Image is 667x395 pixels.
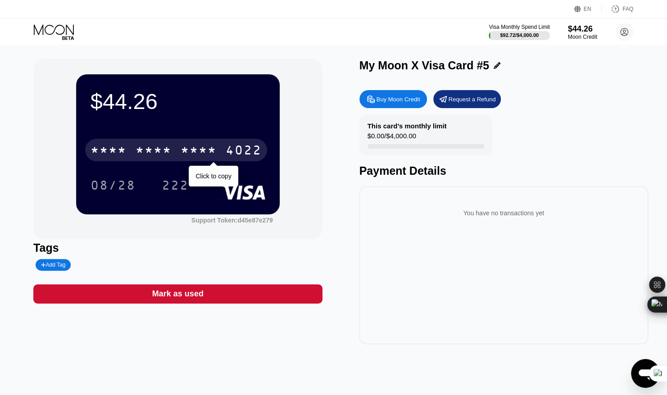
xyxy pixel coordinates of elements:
[152,289,204,299] div: Mark as used
[574,5,602,14] div: EN
[195,173,231,180] div: Click to copy
[41,262,65,268] div: Add Tag
[449,95,496,103] div: Request a Refund
[489,24,549,40] div: Visa Monthly Spend Limit$92.72/$4,000.00
[359,59,490,72] div: My Moon X Visa Card #5
[568,24,597,34] div: $44.26
[91,89,265,114] div: $44.26
[367,200,641,226] div: You have no transactions yet
[622,6,633,12] div: FAQ
[433,90,501,108] div: Request a Refund
[377,95,420,103] div: Buy Moon Credit
[359,90,427,108] div: Buy Moon Credit
[568,24,597,40] div: $44.26Moon Credit
[191,217,273,224] div: Support Token:d45e87e279
[84,174,142,196] div: 08/28
[191,217,273,224] div: Support Token: d45e87e279
[91,179,136,194] div: 08/28
[368,132,416,144] div: $0.00 / $4,000.00
[500,32,539,38] div: $92.72 / $4,000.00
[602,5,633,14] div: FAQ
[631,359,660,388] iframe: Button to launch messaging window
[162,179,189,194] div: 222
[489,24,549,30] div: Visa Monthly Spend Limit
[155,174,195,196] div: 222
[33,241,322,254] div: Tags
[568,34,597,40] div: Moon Credit
[33,284,322,304] div: Mark as used
[226,144,262,159] div: 4022
[368,122,447,130] div: This card’s monthly limit
[36,259,71,271] div: Add Tag
[359,164,648,177] div: Payment Details
[584,6,591,12] div: EN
